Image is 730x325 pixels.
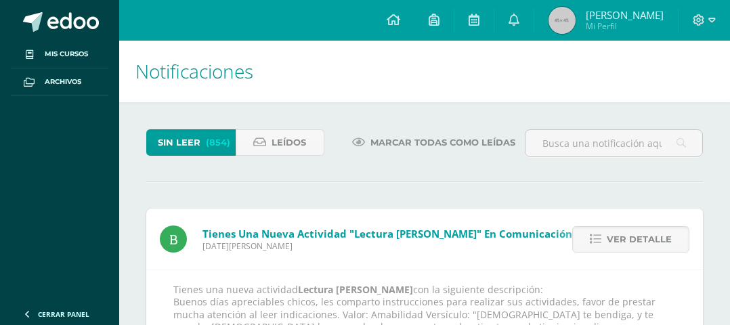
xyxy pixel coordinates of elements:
span: Leídos [272,130,306,155]
span: Sin leer [158,130,200,155]
a: Marcar todas como leídas [335,129,532,156]
img: 45x45 [549,7,576,34]
span: [PERSON_NAME] [586,8,664,22]
span: Archivos [45,77,81,87]
span: Notificaciones [135,58,253,84]
span: Tienes una nueva actividad "Lectura [PERSON_NAME]" En Comunicación y lenguaje Pri 4 [202,227,656,240]
a: Archivos [11,68,108,96]
span: Ver detalle [607,227,672,252]
span: Mi Perfil [586,20,664,32]
span: Mis cursos [45,49,88,60]
span: (854) [206,130,230,155]
span: Marcar todas como leídas [370,130,515,155]
span: [DATE][PERSON_NAME] [202,240,656,252]
span: Cerrar panel [38,309,89,319]
a: Leídos [236,129,325,156]
a: Sin leer(854) [146,129,236,156]
a: Mis cursos [11,41,108,68]
input: Busca una notificación aquí [525,130,702,156]
strong: Lectura [PERSON_NAME] [298,283,413,296]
